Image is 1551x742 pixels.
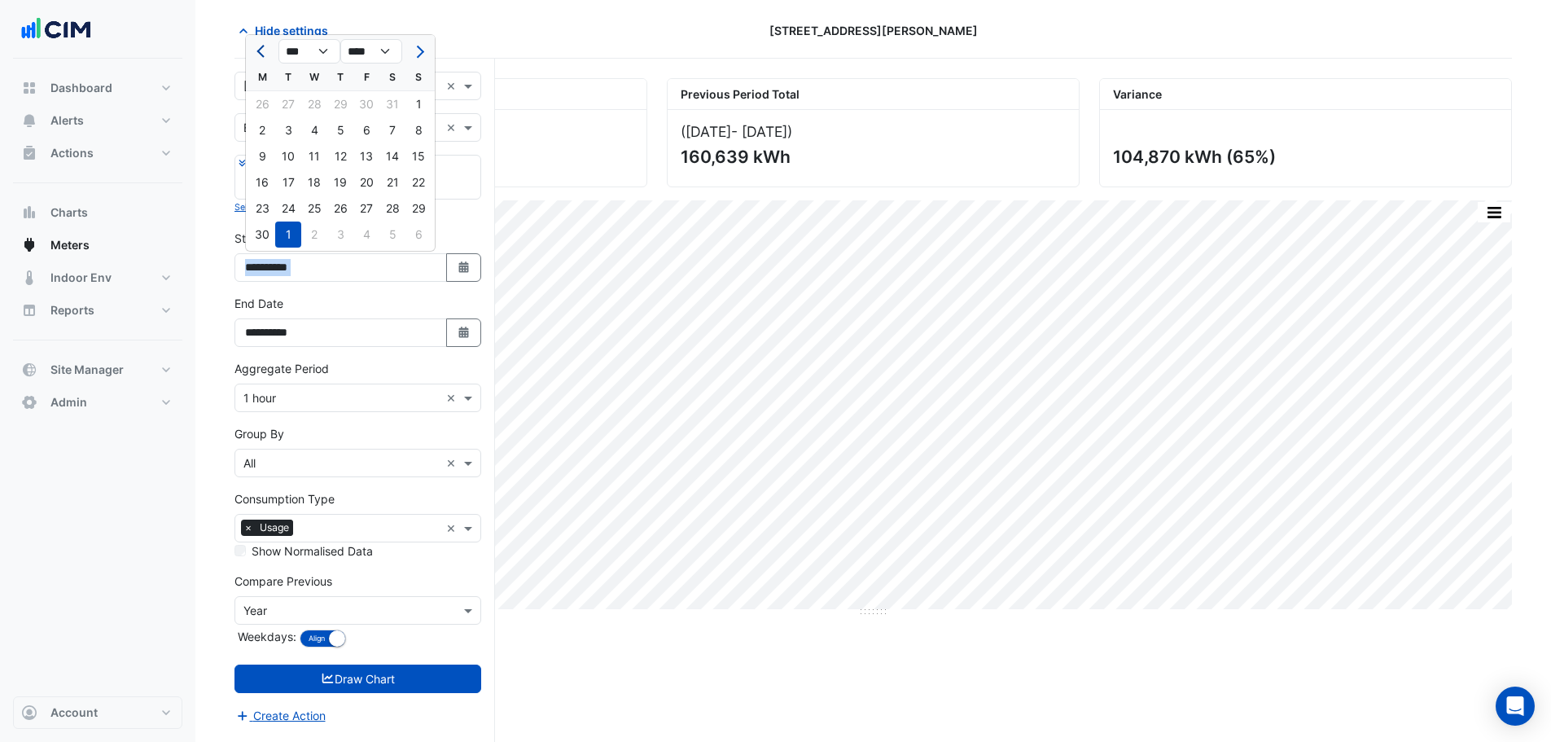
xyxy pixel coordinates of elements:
[405,195,432,222] div: Sunday, June 29, 2025
[301,169,327,195] div: 18
[21,237,37,253] app-icon: Meters
[379,91,405,117] div: 31
[405,117,432,143] div: Sunday, June 8, 2025
[275,195,301,222] div: 24
[234,665,481,693] button: Draw Chart
[327,169,353,195] div: 19
[249,169,275,195] div: Monday, June 16, 2025
[446,389,460,406] span: Clear
[239,156,290,170] button: Expand All
[457,261,471,274] fa-icon: Select Date
[1113,147,1495,167] div: 104,870 kWh (65%)
[249,195,275,222] div: Monday, June 23, 2025
[13,696,182,729] button: Account
[21,204,37,221] app-icon: Charts
[256,520,293,536] span: Usage
[50,237,90,253] span: Meters
[249,64,275,90] div: M
[379,195,405,222] div: Saturday, June 28, 2025
[379,169,405,195] div: 21
[353,117,379,143] div: Friday, June 6, 2025
[234,628,296,645] label: Weekdays:
[301,64,327,90] div: W
[275,222,301,248] div: Tuesday, July 1, 2025
[275,64,301,90] div: T
[234,16,339,45] button: Hide settings
[446,77,460,94] span: Clear
[50,270,112,286] span: Indoor Env
[353,91,379,117] div: Friday, May 30, 2025
[249,143,275,169] div: 9
[405,117,432,143] div: 8
[275,117,301,143] div: 3
[234,573,332,590] label: Compare Previous
[50,705,98,721] span: Account
[353,195,379,222] div: Friday, June 27, 2025
[353,64,379,90] div: F
[446,454,460,472] span: Clear
[327,222,353,248] div: 3
[13,229,182,261] button: Meters
[241,520,256,536] span: ×
[327,117,353,143] div: 5
[1478,202,1510,222] button: More Options
[13,353,182,386] button: Site Manager
[405,91,432,117] div: Sunday, June 1, 2025
[13,196,182,229] button: Charts
[681,123,1066,140] div: ([DATE] )
[249,91,275,117] div: 26
[446,119,460,136] span: Clear
[405,195,432,222] div: 29
[353,143,379,169] div: Friday, June 13, 2025
[21,80,37,96] app-icon: Dashboard
[13,294,182,327] button: Reports
[234,200,309,214] button: Select Reportable
[353,117,379,143] div: 6
[405,64,432,90] div: S
[379,91,405,117] div: Saturday, May 31, 2025
[249,195,275,222] div: 23
[278,39,340,64] select: Select month
[379,169,405,195] div: Saturday, June 21, 2025
[379,117,405,143] div: Saturday, June 7, 2025
[327,222,353,248] div: Thursday, July 3, 2025
[353,222,379,248] div: 4
[405,143,432,169] div: Sunday, June 15, 2025
[234,425,284,442] label: Group By
[239,158,290,169] small: Expand All
[249,91,275,117] div: Monday, May 26, 2025
[327,169,353,195] div: Thursday, June 19, 2025
[301,195,327,222] div: 25
[353,143,379,169] div: 13
[405,222,432,248] div: 6
[301,195,327,222] div: Wednesday, June 25, 2025
[301,117,327,143] div: 4
[327,91,353,117] div: 29
[21,302,37,318] app-icon: Reports
[405,91,432,117] div: 1
[50,204,88,221] span: Charts
[21,394,37,411] app-icon: Admin
[731,123,787,140] span: - [DATE]
[275,222,301,248] div: 1
[249,169,275,195] div: 16
[255,22,328,39] span: Hide settings
[327,117,353,143] div: Thursday, June 5, 2025
[353,222,379,248] div: Friday, July 4, 2025
[234,490,335,507] label: Consumption Type
[50,394,87,411] span: Admin
[249,222,275,248] div: Monday, June 30, 2025
[275,143,301,169] div: Tuesday, June 10, 2025
[409,38,428,64] button: Next month
[379,222,405,248] div: Saturday, July 5, 2025
[234,295,283,312] label: End Date
[446,520,460,537] span: Clear
[249,143,275,169] div: Monday, June 9, 2025
[1100,79,1511,110] div: Variance
[20,13,93,46] img: Company Logo
[379,64,405,90] div: S
[21,112,37,129] app-icon: Alerts
[353,169,379,195] div: Friday, June 20, 2025
[13,261,182,294] button: Indoor Env
[21,270,37,286] app-icon: Indoor Env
